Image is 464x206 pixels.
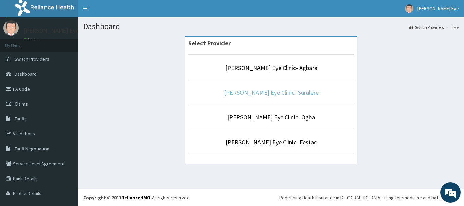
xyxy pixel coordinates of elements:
[225,64,317,72] a: [PERSON_NAME] Eye Clinic- Agbara
[15,146,49,152] span: Tariff Negotiation
[417,5,459,12] span: [PERSON_NAME] Eye
[227,113,315,121] a: [PERSON_NAME] Eye Clinic- Ogba
[15,56,49,62] span: Switch Providers
[83,194,152,201] strong: Copyright © 2017 .
[3,20,19,36] img: User Image
[15,101,28,107] span: Claims
[226,138,317,146] a: [PERSON_NAME] Eye Clinic- Festac
[15,116,27,122] span: Tariffs
[121,194,150,201] a: RelianceHMO
[188,39,231,47] strong: Select Provider
[78,189,464,206] footer: All rights reserved.
[224,89,319,96] a: [PERSON_NAME] Eye Clinic- Surulere
[24,27,79,34] p: [PERSON_NAME] Eye
[409,24,444,30] a: Switch Providers
[24,37,40,42] a: Online
[83,22,459,31] h1: Dashboard
[15,71,37,77] span: Dashboard
[279,194,459,201] div: Redefining Heath Insurance in [GEOGRAPHIC_DATA] using Telemedicine and Data Science!
[444,24,459,30] li: Here
[405,4,413,13] img: User Image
